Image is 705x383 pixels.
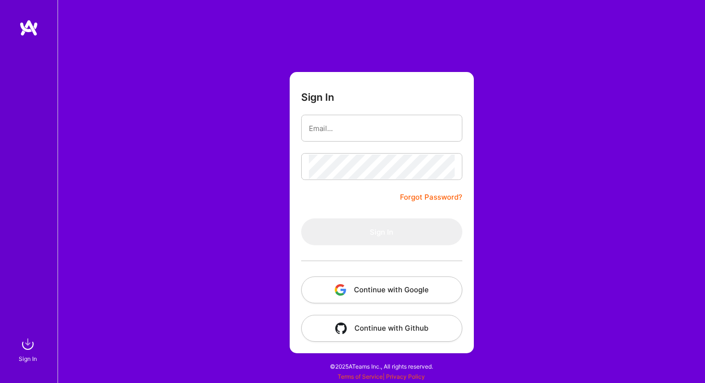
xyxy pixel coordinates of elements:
[309,116,455,141] input: Email...
[400,191,462,203] a: Forgot Password?
[335,284,346,296] img: icon
[338,373,425,380] span: |
[18,335,37,354] img: sign in
[301,91,334,103] h3: Sign In
[335,323,347,334] img: icon
[19,354,37,364] div: Sign In
[20,335,37,364] a: sign inSign In
[386,373,425,380] a: Privacy Policy
[19,19,38,36] img: logo
[58,354,705,378] div: © 2025 ATeams Inc., All rights reserved.
[338,373,383,380] a: Terms of Service
[301,218,462,245] button: Sign In
[301,315,462,342] button: Continue with Github
[301,276,462,303] button: Continue with Google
